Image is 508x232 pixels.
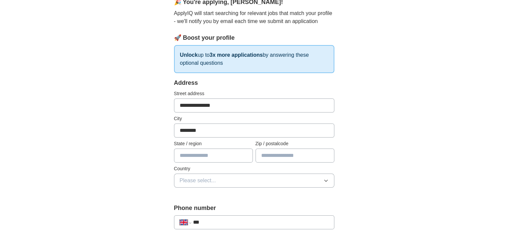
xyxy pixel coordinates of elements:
[174,165,334,172] label: Country
[256,140,334,147] label: Zip / postalcode
[174,204,334,213] label: Phone number
[174,140,253,147] label: State / region
[174,90,334,97] label: Street address
[174,33,334,42] div: 🚀 Boost your profile
[180,177,216,185] span: Please select...
[174,45,334,73] p: up to by answering these optional questions
[174,174,334,188] button: Please select...
[180,52,198,58] strong: Unlock
[174,115,334,122] label: City
[209,52,263,58] strong: 3x more applications
[174,78,334,87] div: Address
[174,9,334,25] p: ApplyIQ will start searching for relevant jobs that match your profile - we'll notify you by emai...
